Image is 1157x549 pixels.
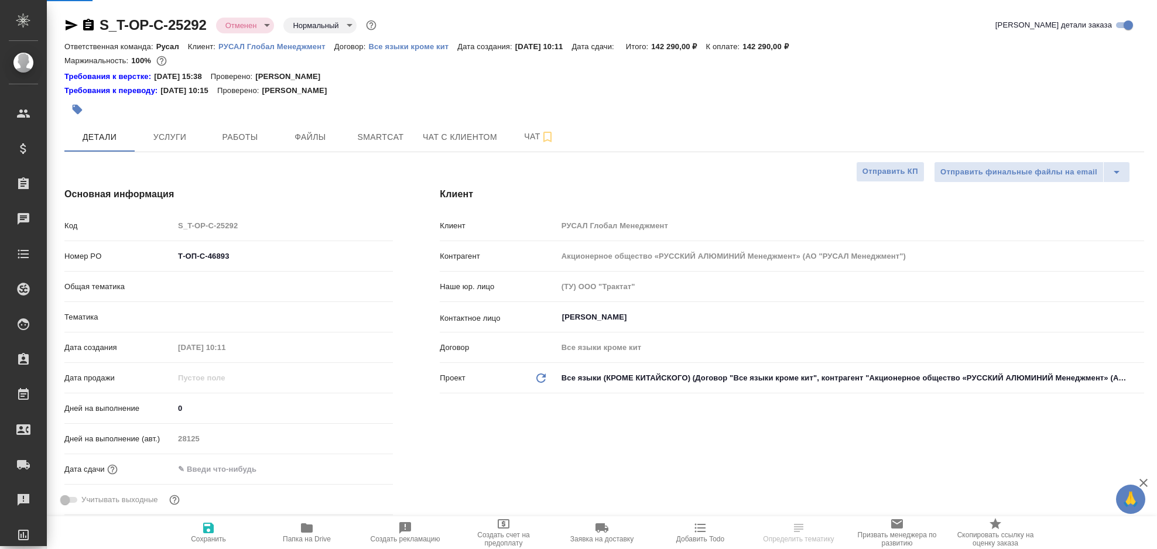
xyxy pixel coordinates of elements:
[174,277,393,297] div: ​
[862,165,918,179] span: Отправить КП
[334,42,369,51] p: Договор:
[557,368,1144,388] div: Все языки (КРОМЕ КИТАЙСКОГО) (Договор "Все языки кроме кит", контрагент "Акционерное общество «РУ...
[131,56,154,65] p: 100%
[557,248,1144,265] input: Пустое поле
[440,220,557,232] p: Клиент
[174,430,393,447] input: Пустое поле
[934,162,1130,183] div: split button
[71,130,128,145] span: Детали
[191,535,226,543] span: Сохранить
[64,42,156,51] p: Ответственная команда:
[371,535,440,543] span: Создать рекламацию
[174,461,276,478] input: ✎ Введи что-нибудь
[156,42,188,51] p: Русал
[174,307,393,327] div: ​
[222,20,261,30] button: Отменен
[64,281,174,293] p: Общая тематика
[218,42,334,51] p: РУСАЛ Глобал Менеджмент
[946,516,1045,549] button: Скопировать ссылку на оценку заказа
[211,71,256,83] p: Проверено:
[940,166,1097,179] span: Отправить финальные файлы на email
[557,339,1144,356] input: Пустое поле
[64,220,174,232] p: Код
[216,18,275,33] div: Отменен
[855,531,939,547] span: Призвать менеджера по развитию
[258,516,356,549] button: Папка на Drive
[454,516,553,549] button: Создать счет на предоплату
[356,516,454,549] button: Создать рекламацию
[1121,487,1141,512] span: 🙏
[64,97,90,122] button: Добавить тэг
[174,369,276,386] input: Пустое поле
[283,535,331,543] span: Папка на Drive
[511,129,567,144] span: Чат
[64,56,131,65] p: Маржинальность:
[218,41,334,51] a: РУСАЛ Глобал Менеджмент
[571,42,617,51] p: Дата сдачи:
[64,85,160,97] div: Нажми, чтобы открыть папку с инструкцией
[651,42,706,51] p: 142 290,00 ₽
[995,19,1112,31] span: [PERSON_NAME] детали заказа
[856,162,925,182] button: Отправить КП
[934,162,1104,183] button: Отправить финальные файлы на email
[457,42,515,51] p: Дата создания:
[676,535,724,543] span: Добавить Todo
[368,41,457,51] a: Все языки кроме кит
[440,313,557,324] p: Контактное лицо
[1116,485,1145,514] button: 🙏
[352,130,409,145] span: Smartcat
[142,130,198,145] span: Услуги
[64,18,78,32] button: Скопировать ссылку для ЯМессенджера
[64,311,174,323] p: Тематика
[64,433,174,445] p: Дней на выполнение (авт.)
[557,217,1144,234] input: Пустое поле
[763,535,834,543] span: Определить тематику
[174,248,393,265] input: ✎ Введи что-нибудь
[160,85,217,97] p: [DATE] 10:15
[364,18,379,33] button: Доп статусы указывают на важность/срочность заказа
[81,494,158,506] span: Учитывать выходные
[64,71,154,83] div: Нажми, чтобы открыть папку с инструкцией
[540,130,554,144] svg: Подписаться
[440,281,557,293] p: Наше юр. лицо
[105,462,120,477] button: Если добавить услуги и заполнить их объемом, то дата рассчитается автоматически
[651,516,749,549] button: Добавить Todo
[154,71,211,83] p: [DATE] 15:38
[706,42,743,51] p: К оплате:
[283,18,356,33] div: Отменен
[440,251,557,262] p: Контрагент
[440,342,557,354] p: Договор
[64,403,174,414] p: Дней на выполнение
[174,217,393,234] input: Пустое поле
[174,400,393,417] input: ✎ Введи что-нибудь
[64,85,160,97] a: Требования к переводу:
[159,516,258,549] button: Сохранить
[212,130,268,145] span: Работы
[553,516,651,549] button: Заявка на доставку
[188,42,218,51] p: Клиент:
[167,492,182,507] button: Выбери, если сб и вс нужно считать рабочими днями для выполнения заказа.
[255,71,329,83] p: [PERSON_NAME]
[570,535,634,543] span: Заявка на доставку
[282,130,338,145] span: Файлы
[154,53,169,68] button: 0.00 RUB;
[848,516,946,549] button: Призвать менеджера по развитию
[557,278,1144,295] input: Пустое поле
[64,187,393,201] h4: Основная информация
[461,531,546,547] span: Создать счет на предоплату
[64,251,174,262] p: Номер PO
[742,42,797,51] p: 142 290,00 ₽
[440,372,465,384] p: Проект
[217,85,262,97] p: Проверено:
[626,42,651,51] p: Итого:
[423,130,497,145] span: Чат с клиентом
[64,464,105,475] p: Дата сдачи
[289,20,342,30] button: Нормальный
[515,42,572,51] p: [DATE] 10:11
[81,18,95,32] button: Скопировать ссылку
[749,516,848,549] button: Определить тематику
[262,85,336,97] p: [PERSON_NAME]
[64,342,174,354] p: Дата создания
[1138,316,1140,318] button: Open
[174,339,276,356] input: Пустое поле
